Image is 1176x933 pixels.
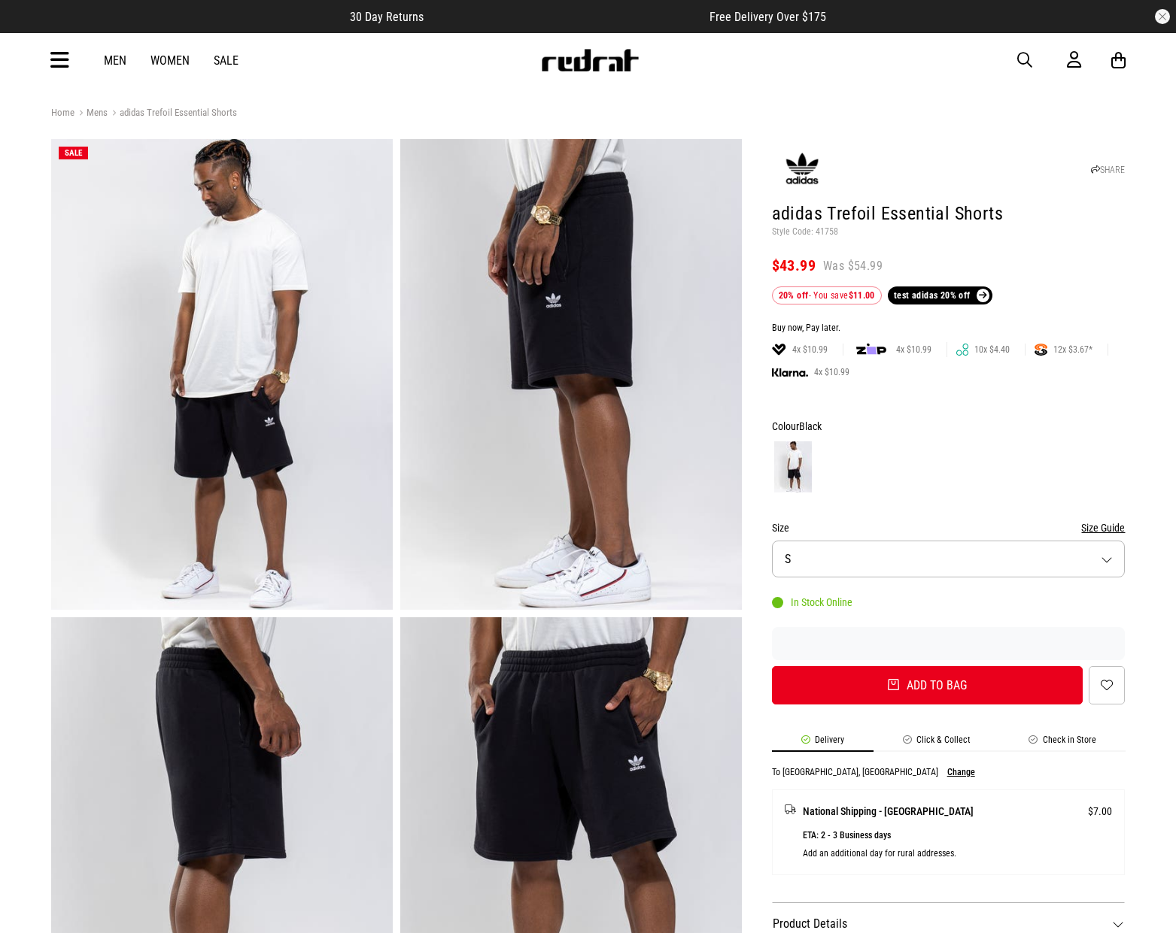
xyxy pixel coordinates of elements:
p: ETA: 2 - 3 Business days Add an additional day for rural addresses. [803,826,1113,862]
div: Colour [772,417,1126,435]
div: Size [772,519,1126,537]
img: KLARNA [772,368,808,377]
div: 2 / 6 [400,139,749,617]
span: 30 Day Returns [350,10,424,24]
button: Add to bag [772,666,1083,704]
img: Redrat logo [540,49,640,71]
a: Mens [74,107,108,121]
img: Adidas Trefoil Essential Shorts in Black [51,139,393,610]
button: Change [947,767,975,777]
div: - You save [772,286,882,304]
p: Style Code: 41758 [772,226,1126,238]
a: SHARE [1091,165,1125,175]
a: Home [51,107,74,118]
div: 1 / 6 [51,139,400,617]
span: Was $54.99 [823,258,883,274]
button: Size Guide [1081,519,1125,537]
span: Free Delivery Over $175 [710,10,826,24]
li: Click & Collect [874,735,1000,752]
span: $43.99 [772,256,816,274]
a: adidas Trefoil Essential Shorts [108,107,237,121]
span: $7.00 [1088,802,1112,820]
span: 4x $10.99 [808,366,855,378]
a: Women [150,53,190,68]
span: S [785,552,791,566]
span: 12x $3.67* [1047,344,1099,356]
span: 10x $4.40 [968,344,1016,356]
b: $11.00 [849,290,875,301]
div: In Stock Online [772,596,852,608]
span: SALE [65,148,82,158]
li: Check in Store [1000,735,1126,752]
img: Black [774,441,812,492]
img: zip [856,342,886,357]
button: S [772,541,1126,577]
span: Black [799,420,822,432]
p: To [GEOGRAPHIC_DATA], [GEOGRAPHIC_DATA] [772,767,938,777]
a: Sale [214,53,239,68]
img: GENOAPAY [956,344,968,356]
iframe: Customer reviews powered by Trustpilot [772,636,1126,651]
div: Buy now, Pay later. [772,323,1126,335]
b: 20% off [779,290,809,301]
span: National Shipping - [GEOGRAPHIC_DATA] [803,802,974,820]
span: 4x $10.99 [786,344,834,356]
img: LAYBUY [772,344,787,356]
a: Men [104,53,126,68]
iframe: Customer reviews powered by Trustpilot [454,9,679,24]
img: Adidas [772,152,832,185]
span: 4x $10.99 [890,344,937,356]
h1: adidas Trefoil Essential Shorts [772,202,1126,226]
a: test adidas 20% off [888,286,992,304]
img: Adidas Trefoil Essential Shorts in Black [400,139,742,610]
img: SPLITPAY [1035,344,1047,356]
li: Delivery [772,735,874,752]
